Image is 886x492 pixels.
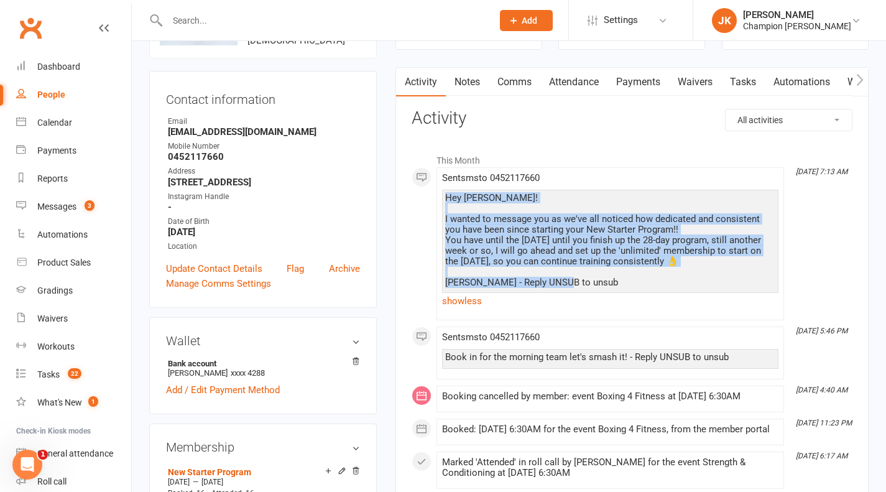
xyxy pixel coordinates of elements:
[165,477,360,487] div: —
[12,450,42,480] iframe: Intercom live chat
[489,68,540,96] a: Comms
[721,68,765,96] a: Tasks
[168,141,360,152] div: Mobile Number
[604,6,638,34] span: Settings
[168,126,360,137] strong: [EMAIL_ADDRESS][DOMAIN_NAME]
[201,478,223,486] span: [DATE]
[765,68,839,96] a: Automations
[168,165,360,177] div: Address
[168,241,360,253] div: Location
[37,230,88,239] div: Automations
[16,53,131,81] a: Dashboard
[37,285,73,295] div: Gradings
[16,109,131,137] a: Calendar
[37,448,113,458] div: General attendance
[37,90,65,100] div: People
[37,174,68,183] div: Reports
[68,368,81,379] span: 22
[37,62,80,72] div: Dashboard
[168,359,354,368] strong: Bank account
[500,10,553,31] button: Add
[166,276,271,291] a: Manage Comms Settings
[168,202,360,213] strong: -
[88,396,98,407] span: 1
[16,165,131,193] a: Reports
[168,116,360,128] div: Email
[168,478,190,486] span: [DATE]
[37,202,76,211] div: Messages
[743,9,851,21] div: [PERSON_NAME]
[396,68,446,96] a: Activity
[446,68,489,96] a: Notes
[607,68,669,96] a: Payments
[796,452,847,460] i: [DATE] 6:17 AM
[37,397,82,407] div: What's New
[37,369,60,379] div: Tasks
[287,261,304,276] a: Flag
[669,68,721,96] a: Waivers
[445,352,775,363] div: Book in for the morning team let's smash it! - Reply UNSUB to unsub
[166,88,360,106] h3: Contact information
[796,386,847,394] i: [DATE] 4:40 AM
[37,258,91,267] div: Product Sales
[164,12,484,29] input: Search...
[37,341,75,351] div: Workouts
[15,12,46,44] a: Clubworx
[16,389,131,417] a: What's New1
[412,109,852,128] h3: Activity
[796,419,852,427] i: [DATE] 11:23 PM
[442,332,540,343] span: Sent sms to 0452117660
[37,476,67,486] div: Roll call
[16,249,131,277] a: Product Sales
[166,383,280,397] a: Add / Edit Payment Method
[16,277,131,305] a: Gradings
[16,305,131,333] a: Waivers
[796,167,847,176] i: [DATE] 7:13 AM
[168,226,360,238] strong: [DATE]
[16,137,131,165] a: Payments
[168,191,360,203] div: Instagram Handle
[166,357,360,379] li: [PERSON_NAME]
[168,467,251,477] a: New Starter Program
[412,147,852,167] li: This Month
[16,81,131,109] a: People
[16,221,131,249] a: Automations
[442,172,540,183] span: Sent sms to 0452117660
[743,21,851,32] div: Champion [PERSON_NAME]
[168,151,360,162] strong: 0452117660
[16,440,131,468] a: General attendance kiosk mode
[231,368,265,378] span: xxxx 4288
[37,146,76,155] div: Payments
[16,193,131,221] a: Messages 3
[85,200,95,211] span: 3
[166,261,262,276] a: Update Contact Details
[37,118,72,128] div: Calendar
[442,292,778,310] a: show less
[522,16,537,26] span: Add
[168,216,360,228] div: Date of Birth
[16,361,131,389] a: Tasks 22
[442,391,778,402] div: Booking cancelled by member: event Boxing 4 Fitness at [DATE] 6:30AM
[166,334,360,348] h3: Wallet
[168,177,360,188] strong: [STREET_ADDRESS]
[796,327,847,335] i: [DATE] 5:46 PM
[37,313,68,323] div: Waivers
[166,440,360,454] h3: Membership
[16,333,131,361] a: Workouts
[442,424,778,435] div: Booked: [DATE] 6:30AM for the event Boxing 4 Fitness, from the member portal
[38,450,48,460] span: 1
[442,457,778,478] div: Marked 'Attended' in roll call by [PERSON_NAME] for the event Strength & Conditioning at [DATE] 6...
[712,8,737,33] div: JK
[540,68,607,96] a: Attendance
[329,261,360,276] a: Archive
[445,193,775,288] div: Hey [PERSON_NAME]! I wanted to message you as we've all noticed how dedicated and consistent you ...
